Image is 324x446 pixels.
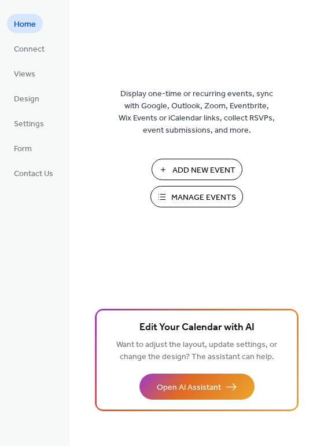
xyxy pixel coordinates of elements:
a: Settings [7,114,51,133]
button: Add New Event [152,159,242,180]
a: Views [7,64,42,83]
a: Connect [7,39,51,58]
a: Contact Us [7,163,60,182]
span: Add New Event [172,164,235,177]
span: Connect [14,43,45,56]
a: Form [7,138,39,158]
span: Views [14,68,35,81]
button: Open AI Assistant [139,374,255,400]
span: Open AI Assistant [157,382,221,394]
span: Edit Your Calendar with AI [139,320,255,336]
a: Home [7,14,43,33]
a: Design [7,89,46,108]
span: Want to adjust the layout, update settings, or change the design? The assistant can help. [116,337,277,365]
span: Home [14,19,36,31]
span: Form [14,143,32,155]
span: Display one-time or recurring events, sync with Google, Outlook, Zoom, Eventbrite, Wix Events or ... [119,88,275,137]
span: Contact Us [14,168,53,180]
button: Manage Events [150,186,243,207]
span: Settings [14,118,44,130]
span: Manage Events [171,192,236,204]
span: Design [14,93,39,105]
